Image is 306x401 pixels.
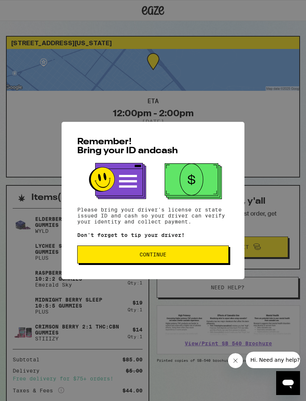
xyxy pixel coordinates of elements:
span: Continue [140,252,166,257]
span: Remember! Bring your ID and cash [77,138,178,155]
button: Continue [77,246,229,263]
p: Don't forget to tip your driver! [77,232,229,238]
p: Please bring your driver's license or state issued ID and cash so your driver can verify your ide... [77,207,229,225]
iframe: Button to launch messaging window [276,371,300,395]
iframe: Message from company [246,352,300,368]
iframe: Close message [228,353,243,368]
